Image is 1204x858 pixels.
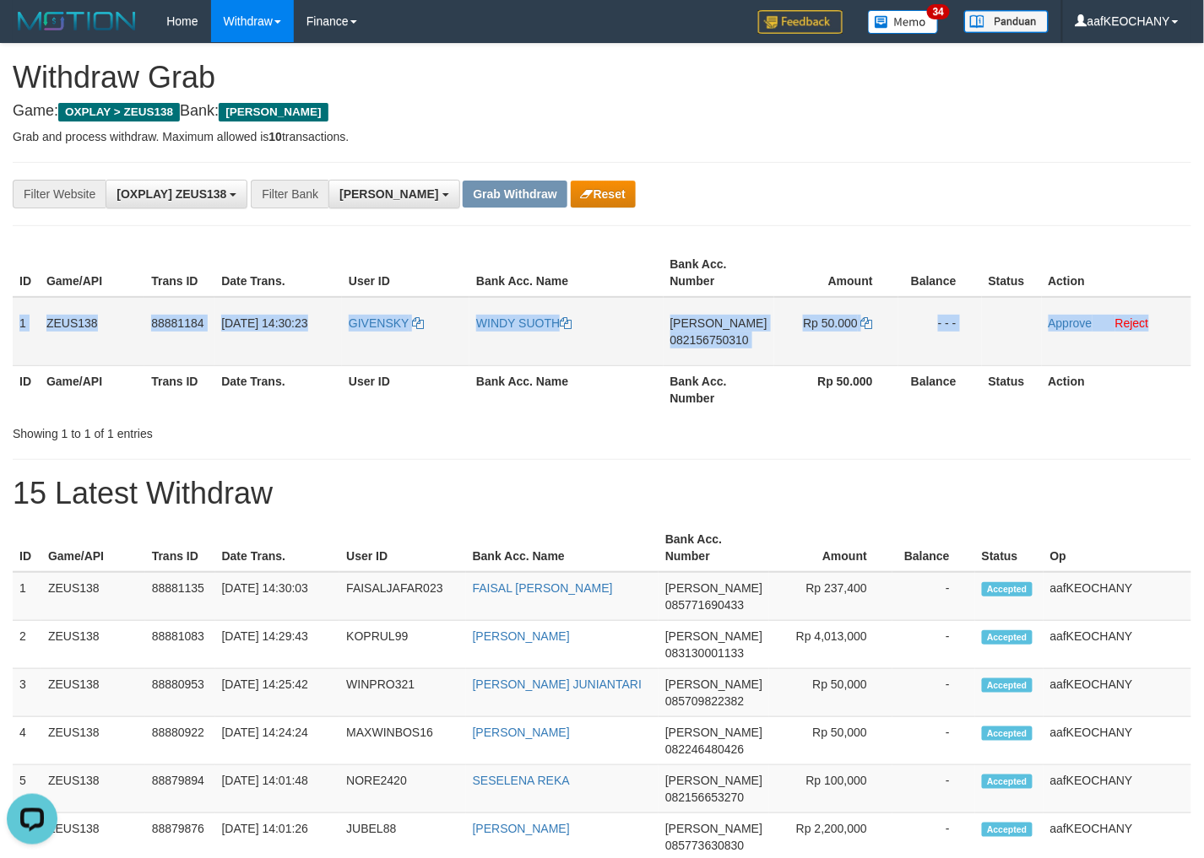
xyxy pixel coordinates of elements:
td: 1 [13,572,41,621]
td: Rp 50,000 [769,669,892,717]
td: NORE2420 [339,765,465,813]
td: MAXWINBOS16 [339,717,465,765]
span: [PERSON_NAME] [665,581,762,595]
td: - - - [898,297,982,366]
td: - [892,669,975,717]
button: Grab Withdraw [463,181,567,208]
th: Status [982,365,1042,413]
a: [PERSON_NAME] [473,629,570,643]
th: Game/API [41,524,145,572]
a: [PERSON_NAME] JUNIANTARI [473,677,642,691]
th: Rp 50.000 [774,365,898,413]
th: Game/API [40,249,144,297]
h4: Game: Bank: [13,103,1191,120]
td: ZEUS138 [41,621,145,669]
td: 88881083 [145,621,215,669]
td: 4 [13,717,41,765]
td: ZEUS138 [41,572,145,621]
td: [DATE] 14:24:24 [215,717,340,765]
th: ID [13,249,40,297]
img: MOTION_logo.png [13,8,141,34]
th: Status [975,524,1044,572]
td: 88881135 [145,572,215,621]
td: ZEUS138 [41,765,145,813]
a: GIVENSKY [349,316,424,330]
span: 34 [927,4,950,19]
th: Bank Acc. Number [664,249,774,297]
th: Action [1042,249,1191,297]
td: 88880953 [145,669,215,717]
span: OXPLAY > ZEUS138 [58,103,180,121]
a: SESELENA REKA [473,774,570,787]
td: - [892,717,975,765]
span: GIVENSKY [349,316,409,330]
a: Approve [1049,316,1093,330]
a: FAISAL [PERSON_NAME] [473,581,613,595]
span: Copy 083130001133 to clipboard [665,646,744,660]
th: Bank Acc. Name [469,365,664,413]
th: Balance [898,365,982,413]
th: Date Trans. [214,365,342,413]
th: Bank Acc. Name [466,524,659,572]
span: [PERSON_NAME] [339,187,438,201]
th: Op [1044,524,1191,572]
th: ID [13,524,41,572]
td: ZEUS138 [40,297,144,366]
div: Showing 1 to 1 of 1 entries [13,418,489,442]
th: Status [982,249,1042,297]
th: Action [1042,365,1191,413]
th: Amount [774,249,898,297]
th: User ID [342,365,469,413]
span: Copy 085709822382 to clipboard [665,694,744,708]
th: Bank Acc. Number [664,365,774,413]
td: [DATE] 14:30:03 [215,572,340,621]
td: WINPRO321 [339,669,465,717]
img: Button%20Memo.svg [868,10,939,34]
div: Filter Website [13,180,106,208]
a: WINDY SUOTH [476,316,572,330]
span: [PERSON_NAME] [665,629,762,643]
a: [PERSON_NAME] [473,726,570,739]
span: [PERSON_NAME] [665,774,762,787]
td: 5 [13,765,41,813]
td: [DATE] 14:25:42 [215,669,340,717]
td: - [892,621,975,669]
a: Copy 50000 to clipboard [861,316,873,330]
span: Rp 50.000 [803,316,858,330]
span: 88881184 [151,316,203,330]
span: [PERSON_NAME] [665,822,762,835]
td: 1 [13,297,40,366]
th: Game/API [40,365,144,413]
th: Balance [892,524,975,572]
th: Trans ID [145,524,215,572]
span: Accepted [982,774,1033,789]
span: Copy 082156750310 to clipboard [670,333,749,347]
td: aafKEOCHANY [1044,765,1191,813]
p: Grab and process withdraw. Maximum allowed is transactions. [13,128,1191,145]
td: aafKEOCHANY [1044,572,1191,621]
th: Trans ID [144,249,214,297]
td: [DATE] 14:29:43 [215,621,340,669]
td: aafKEOCHANY [1044,717,1191,765]
a: [PERSON_NAME] [473,822,570,835]
span: Copy 082156653270 to clipboard [665,791,744,804]
span: Copy 082246480426 to clipboard [665,742,744,756]
th: Amount [769,524,892,572]
td: [DATE] 14:01:48 [215,765,340,813]
th: Bank Acc. Number [659,524,769,572]
span: [OXPLAY] ZEUS138 [117,187,226,201]
span: [PERSON_NAME] [665,726,762,739]
button: [PERSON_NAME] [328,180,459,208]
td: 88880922 [145,717,215,765]
td: Rp 237,400 [769,572,892,621]
img: Feedback.jpg [758,10,843,34]
strong: 10 [268,130,282,143]
th: Balance [898,249,982,297]
td: 2 [13,621,41,669]
td: Rp 4,013,000 [769,621,892,669]
span: [PERSON_NAME] [670,316,767,330]
h1: Withdraw Grab [13,61,1191,94]
img: panduan.png [964,10,1049,33]
td: aafKEOCHANY [1044,621,1191,669]
button: Open LiveChat chat widget [7,7,57,57]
